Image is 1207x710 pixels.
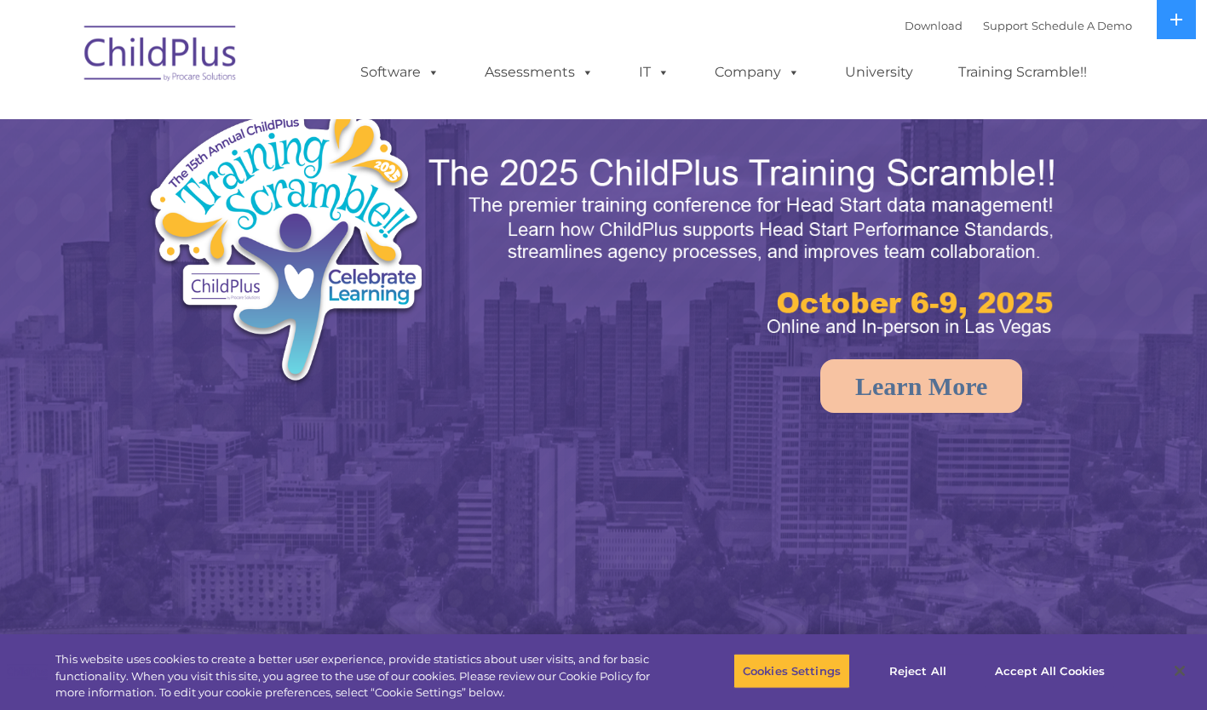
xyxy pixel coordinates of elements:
a: Download [905,19,963,32]
button: Cookies Settings [733,653,850,689]
a: Learn More [820,359,1022,413]
a: IT [622,55,687,89]
button: Accept All Cookies [986,653,1114,689]
a: Assessments [468,55,611,89]
a: Support [983,19,1028,32]
img: ChildPlus by Procare Solutions [76,14,246,99]
a: Training Scramble!! [941,55,1104,89]
div: This website uses cookies to create a better user experience, provide statistics about user visit... [55,651,664,701]
a: Schedule A Demo [1032,19,1132,32]
button: Reject All [865,653,971,689]
a: Software [343,55,457,89]
button: Close [1161,652,1198,690]
a: Company [698,55,817,89]
font: | [905,19,1132,32]
a: University [828,55,930,89]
